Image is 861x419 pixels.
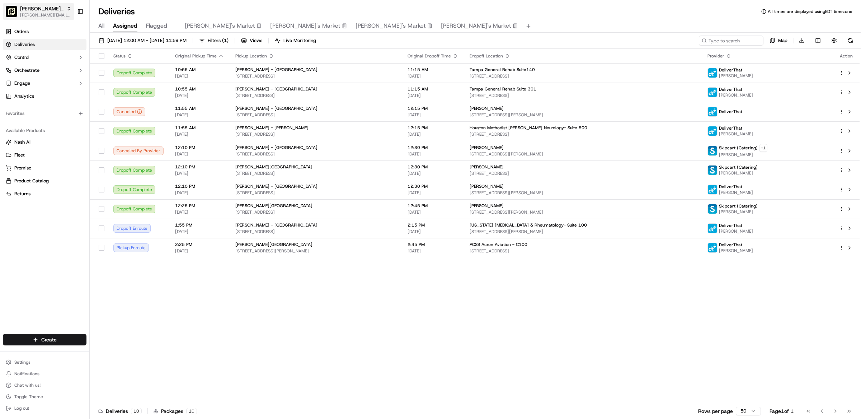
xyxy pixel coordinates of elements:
span: 2:15 PM [408,222,458,228]
span: Chat with us! [14,382,41,388]
span: Filters [208,37,229,44]
span: [PERSON_NAME] [719,131,753,137]
span: [STREET_ADDRESS][PERSON_NAME] [470,151,696,157]
div: Action [839,53,854,59]
button: Pei Wei Parent Org[PERSON_NAME] Parent Org[PERSON_NAME][EMAIL_ADDRESS][DOMAIN_NAME] [3,3,74,20]
span: [PERSON_NAME] [470,203,504,209]
span: All times are displayed using EDT timezone [768,9,852,14]
span: Create [41,336,57,343]
span: [DATE] [408,151,458,157]
a: Nash AI [6,139,84,145]
span: [STREET_ADDRESS] [235,131,396,137]
span: [STREET_ADDRESS] [235,171,396,176]
a: Returns [6,191,84,197]
span: 11:15 AM [408,67,458,73]
span: [DATE] [175,131,224,137]
span: 1:55 PM [175,222,224,228]
a: Deliveries [3,39,86,50]
span: Control [14,54,29,61]
span: 11:15 AM [408,86,458,92]
span: [DATE] [408,229,458,234]
span: Fleet [14,152,25,158]
h1: Deliveries [98,6,135,17]
button: Nash AI [3,136,86,148]
span: [PERSON_NAME][GEOGRAPHIC_DATA] [235,203,312,209]
a: Product Catalog [6,178,84,184]
span: [STREET_ADDRESS] [470,73,696,79]
span: ACSS Acron Aviation - C100 [470,242,527,247]
span: Skipcart (Catering) [719,203,758,209]
span: Knowledge Base [14,104,55,111]
button: Settings [3,357,86,367]
img: profile_skipcart_partner.png [708,166,717,175]
span: DeliverThat [719,87,742,92]
button: Log out [3,403,86,413]
span: [STREET_ADDRESS] [235,112,396,118]
span: [DATE] [175,93,224,98]
span: Houston Methodist [PERSON_NAME] Neurology- Suite 500 [470,125,587,131]
button: Toggle Theme [3,392,86,402]
span: 11:55 AM [175,125,224,131]
span: [STREET_ADDRESS] [470,171,696,176]
span: [DATE] [408,131,458,137]
button: Live Monitoring [272,36,319,46]
span: [STREET_ADDRESS] [235,93,396,98]
a: Powered byPylon [51,121,87,127]
span: [DATE] [175,248,224,254]
div: Start new chat [24,69,118,76]
span: Engage [14,80,30,87]
img: Pei Wei Parent Org [6,6,17,17]
span: Nash AI [14,139,30,145]
span: [DATE] [408,112,458,118]
button: [PERSON_NAME] Parent Org [20,5,63,12]
input: Got a question? Start typing here... [19,46,129,54]
span: Status [113,53,126,59]
img: profile_skipcart_partner.png [708,204,717,214]
span: [DATE] [175,190,224,196]
button: Chat with us! [3,380,86,390]
span: Product Catalog [14,178,49,184]
span: [PERSON_NAME] [470,106,504,111]
span: [PERSON_NAME] - [GEOGRAPHIC_DATA] [235,86,317,92]
div: 10 [131,408,142,414]
span: [STREET_ADDRESS] [235,190,396,196]
span: DeliverThat [719,184,742,190]
span: 12:10 PM [175,145,224,150]
span: [PERSON_NAME] [470,145,504,150]
img: profile_deliverthat_partner.png [708,185,717,194]
button: +1 [759,144,767,152]
span: Original Pickup Time [175,53,217,59]
span: [DATE] [175,229,224,234]
span: [PERSON_NAME]'s Market [270,22,340,30]
span: [US_STATE] [MEDICAL_DATA] & Rheumatology- Suite 100 [470,222,587,228]
a: Promise [6,165,84,171]
span: [DATE] [408,171,458,176]
a: Fleet [6,152,84,158]
span: [PERSON_NAME] [719,170,758,176]
span: Dropoff Location [470,53,503,59]
button: [PERSON_NAME][EMAIL_ADDRESS][DOMAIN_NAME] [20,12,71,18]
span: 12:25 PM [175,203,224,209]
span: [DATE] [408,73,458,79]
span: Analytics [14,93,34,99]
span: [DATE] [408,93,458,98]
img: profile_deliverthat_partner.png [708,88,717,97]
button: Start new chat [122,71,131,79]
span: [PERSON_NAME] [470,183,504,189]
span: [DATE] [408,190,458,196]
span: Tampa General Rehab Suite140 [470,67,535,73]
span: [PERSON_NAME] [719,209,758,215]
span: Map [778,37,787,44]
button: Product Catalog [3,175,86,187]
span: [STREET_ADDRESS] [235,151,396,157]
span: DeliverThat [719,242,742,248]
img: profile_deliverthat_partner.png [708,243,717,252]
div: We're available if you need us! [24,76,91,82]
span: Promise [14,165,31,171]
span: [STREET_ADDRESS][PERSON_NAME] [470,209,696,215]
div: Available Products [3,125,86,136]
p: Welcome 👋 [7,29,131,40]
span: 12:30 PM [408,164,458,170]
button: Canceled [113,107,145,116]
